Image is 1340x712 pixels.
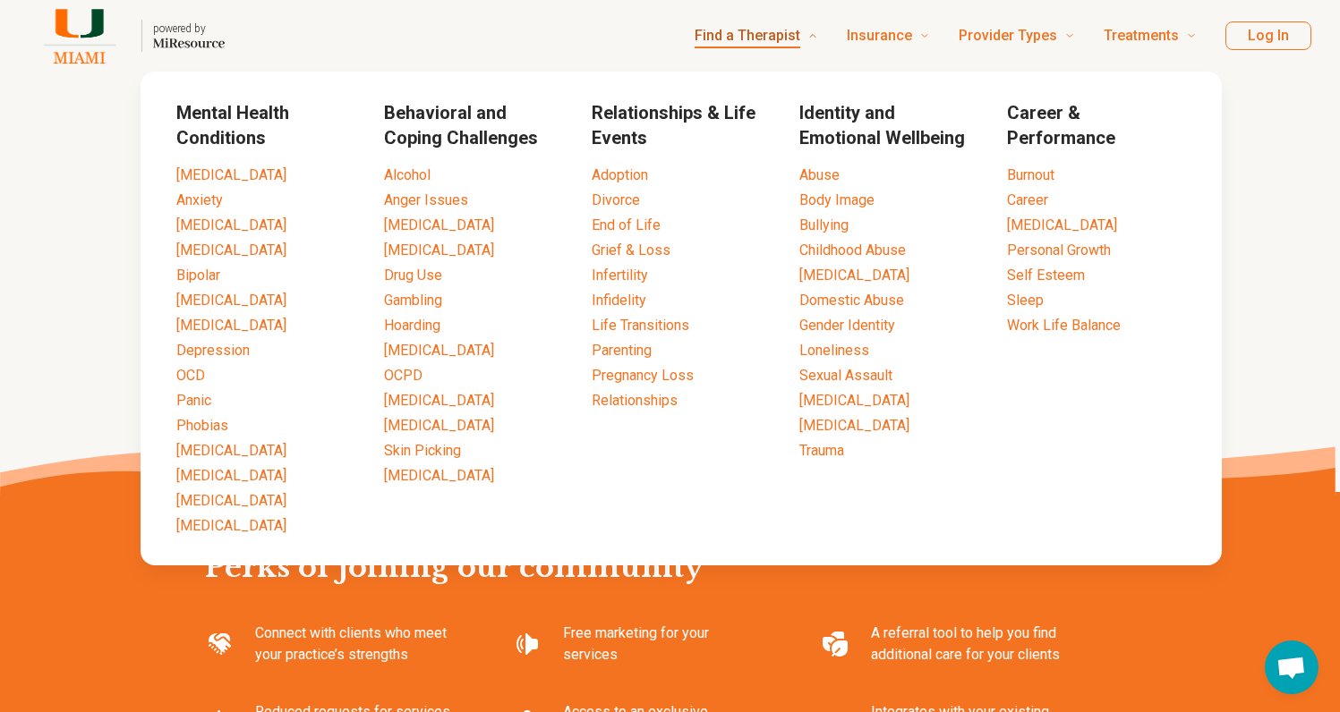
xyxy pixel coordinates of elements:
button: Log In [1225,21,1311,50]
a: Abuse [799,166,840,183]
a: Loneliness [799,342,869,359]
a: [MEDICAL_DATA] [176,517,286,534]
a: Adoption [592,166,648,183]
a: [MEDICAL_DATA] [384,417,494,434]
a: Infidelity [592,292,646,309]
a: Infertility [592,267,648,284]
p: Connect with clients who meet your practice’s strengths [255,623,456,665]
a: [MEDICAL_DATA] [176,317,286,334]
span: Find a Therapist [695,23,800,48]
a: End of Life [592,216,661,233]
a: [MEDICAL_DATA] [799,267,909,284]
a: [MEDICAL_DATA] [176,492,286,509]
a: Open chat [1265,640,1319,694]
p: Free marketing for your services [563,623,764,665]
h3: Relationships & Life Events [592,100,771,150]
a: Self Esteem [1007,267,1085,284]
a: Anxiety [176,191,223,208]
a: Domestic Abuse [799,292,904,309]
h3: Mental Health Conditions [176,100,355,150]
a: Parenting [592,342,652,359]
a: Body Image [799,191,875,208]
a: Skin Picking [384,442,461,459]
a: [MEDICAL_DATA] [799,392,909,409]
a: [MEDICAL_DATA] [384,216,494,233]
a: [MEDICAL_DATA] [384,242,494,259]
div: Find a Therapist [33,72,1329,565]
h3: Behavioral and Coping Challenges [384,100,563,150]
a: OCD [176,367,205,384]
a: Work Life Balance [1007,317,1121,334]
span: Treatments [1104,23,1179,48]
a: [MEDICAL_DATA] [176,292,286,309]
a: Gambling [384,292,442,309]
a: Sleep [1007,292,1044,309]
p: A referral tool to help you find additional care for your clients [871,623,1071,665]
a: Divorce [592,191,640,208]
a: Career [1007,191,1048,208]
a: Bipolar [176,267,220,284]
a: Anger Issues [384,191,468,208]
a: Childhood Abuse [799,242,906,259]
span: Provider Types [959,23,1057,48]
h3: Identity and Emotional Wellbeing [799,100,978,150]
a: Sexual Assault [799,367,892,384]
span: Insurance [847,23,912,48]
a: Hoarding [384,317,440,334]
a: Alcohol [384,166,431,183]
h3: Career & Performance [1007,100,1186,150]
a: [MEDICAL_DATA] [176,467,286,484]
a: [MEDICAL_DATA] [1007,216,1117,233]
a: Life Transitions [592,317,689,334]
a: Panic [176,392,211,409]
a: [MEDICAL_DATA] [176,166,286,183]
a: Drug Use [384,267,442,284]
a: Grief & Loss [592,242,670,259]
a: [MEDICAL_DATA] [384,342,494,359]
p: powered by [153,21,225,36]
a: Phobias [176,417,228,434]
a: [MEDICAL_DATA] [384,392,494,409]
a: [MEDICAL_DATA] [799,417,909,434]
a: [MEDICAL_DATA] [176,216,286,233]
a: Depression [176,342,250,359]
a: [MEDICAL_DATA] [176,242,286,259]
a: OCPD [384,367,422,384]
a: Bullying [799,216,849,233]
a: Personal Growth [1007,242,1111,259]
a: Gender Identity [799,317,895,334]
a: Relationships [592,392,678,409]
a: Home page [29,7,225,64]
a: [MEDICAL_DATA] [176,442,286,459]
a: Pregnancy Loss [592,367,694,384]
a: Trauma [799,442,844,459]
a: Burnout [1007,166,1054,183]
a: [MEDICAL_DATA] [384,467,494,484]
